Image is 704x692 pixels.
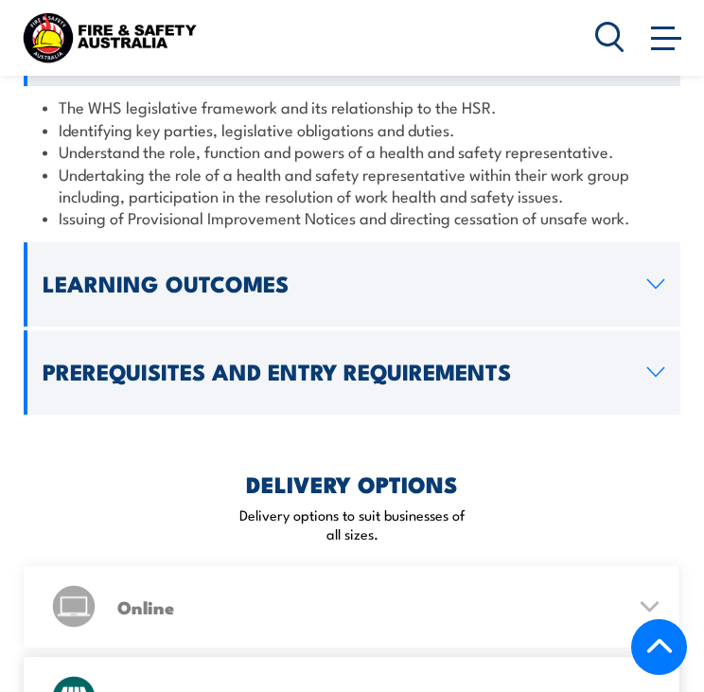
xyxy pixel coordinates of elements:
li: Identifying key parties, legislative obligations and duties. [43,118,665,140]
li: Undertaking the role of a health and safety representative within their work group including, par... [43,163,665,207]
h2: Prerequisites and Entry Requirements [43,362,633,381]
p: Delivery options to suit businesses of all sizes. [238,506,466,543]
a: Learning Outcomes [24,242,680,327]
h3: Online [117,598,624,615]
li: The WHS legislative framework and its relationship to the HSR. [43,96,665,117]
h2: Learning Outcomes [43,274,633,293]
a: Prerequisites and Entry Requirements [24,330,680,415]
li: Understand the role, function and powers of a health and safety representative. [43,140,665,162]
li: Issuing of Provisional Improvement Notices and directing cessation of unsafe work. [43,206,665,228]
h2: DELIVERY OPTIONS [246,473,458,493]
